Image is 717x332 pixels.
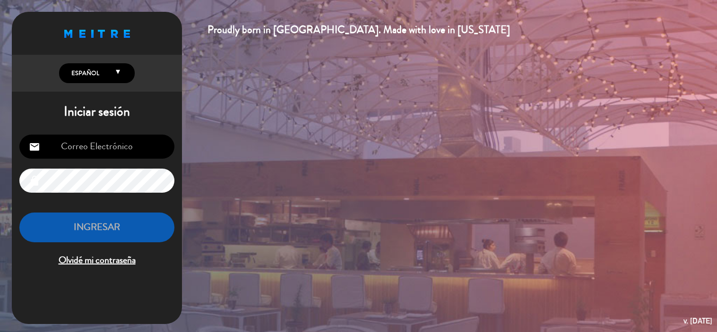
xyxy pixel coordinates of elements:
[683,315,712,327] div: v. [DATE]
[19,213,174,242] button: INGRESAR
[29,175,40,187] i: lock
[19,135,174,159] input: Correo Electrónico
[29,141,40,153] i: email
[69,68,99,78] span: Español
[19,253,174,268] span: Olvidé mi contraseña
[12,104,182,120] h1: Iniciar sesión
